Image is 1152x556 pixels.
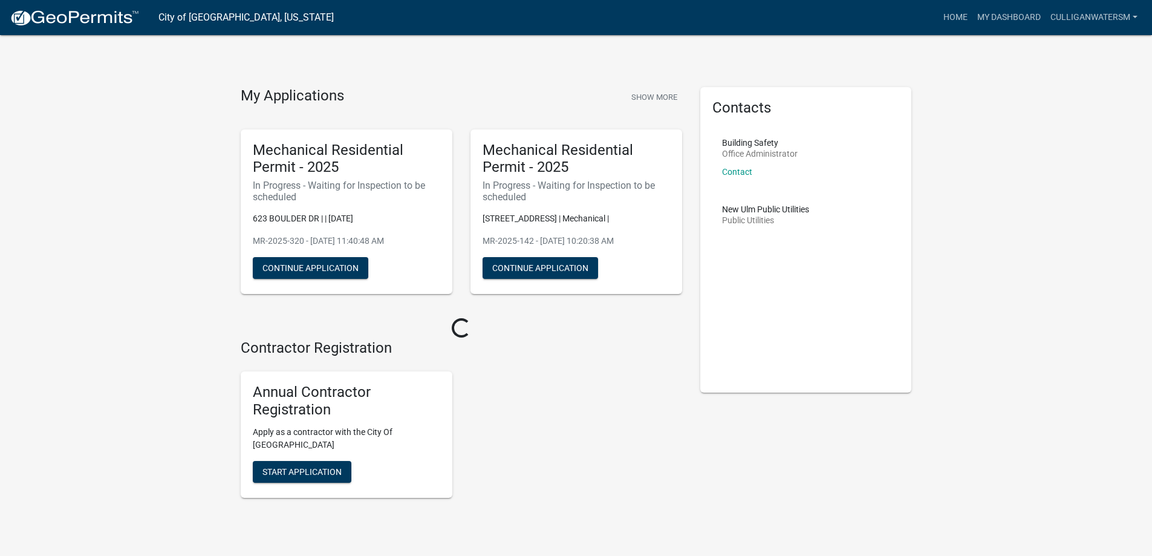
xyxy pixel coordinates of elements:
p: MR-2025-142 - [DATE] 10:20:38 AM [483,235,670,247]
p: Building Safety [722,139,798,147]
button: Continue Application [253,257,368,279]
a: Culliganwatersm [1046,6,1142,29]
h5: Mechanical Residential Permit - 2025 [483,142,670,177]
a: Contact [722,167,752,177]
h5: Contacts [712,99,900,117]
p: Public Utilities [722,216,809,224]
h6: In Progress - Waiting for Inspection to be scheduled [253,180,440,203]
a: City of [GEOGRAPHIC_DATA], [US_STATE] [158,7,334,28]
h5: Annual Contractor Registration [253,384,440,419]
span: Start Application [262,466,342,476]
h4: Contractor Registration [241,339,682,357]
p: Office Administrator [722,149,798,158]
p: 623 BOULDER DR | | [DATE] [253,212,440,225]
a: Home [939,6,972,29]
h5: Mechanical Residential Permit - 2025 [253,142,440,177]
button: Start Application [253,461,351,483]
button: Show More [626,87,682,107]
h4: My Applications [241,87,344,105]
p: New Ulm Public Utilities [722,205,809,214]
h6: In Progress - Waiting for Inspection to be scheduled [483,180,670,203]
p: [STREET_ADDRESS] | Mechanical | [483,212,670,225]
p: MR-2025-320 - [DATE] 11:40:48 AM [253,235,440,247]
p: Apply as a contractor with the City Of [GEOGRAPHIC_DATA] [253,426,440,451]
button: Continue Application [483,257,598,279]
a: My Dashboard [972,6,1046,29]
